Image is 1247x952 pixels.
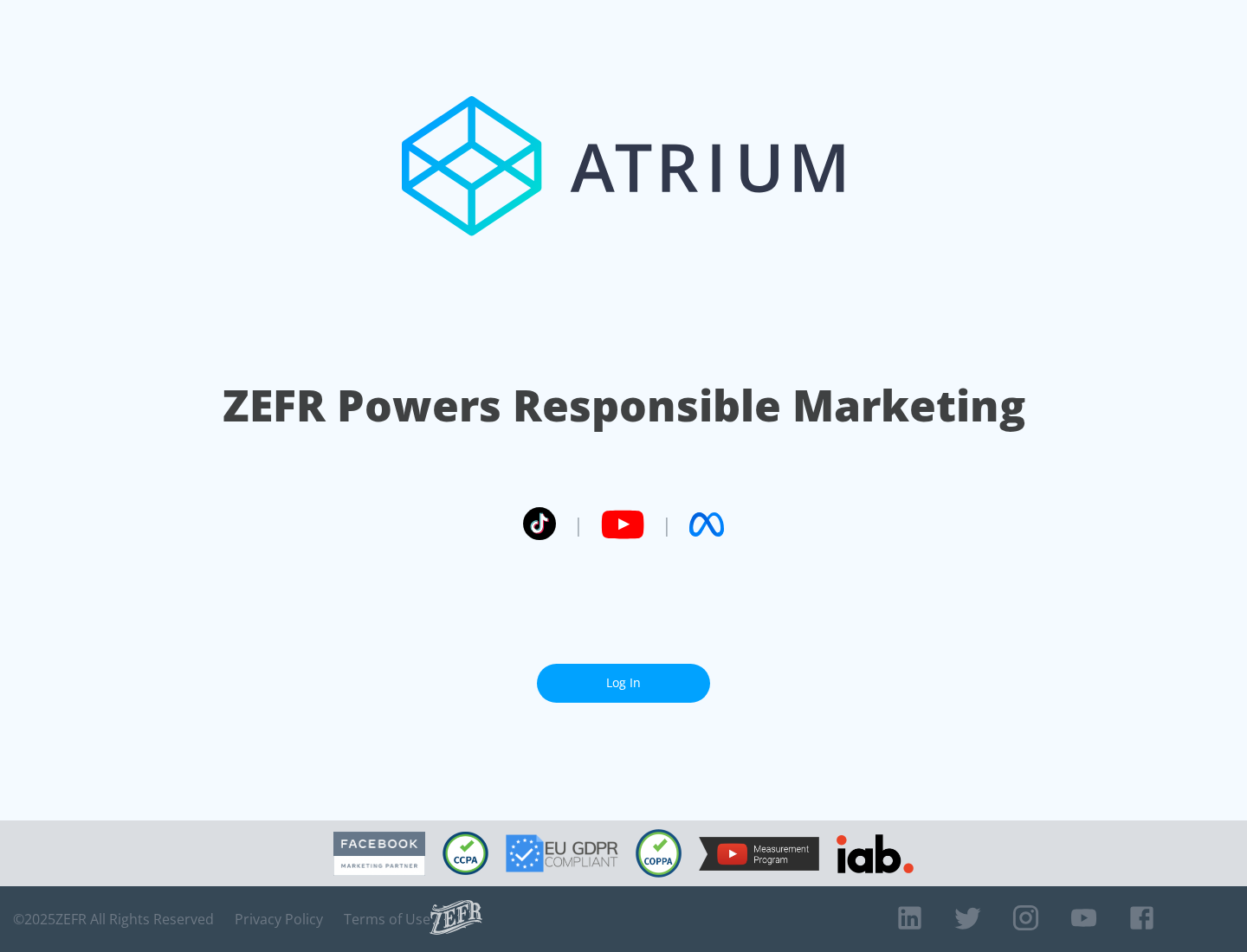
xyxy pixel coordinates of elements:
img: COPPA Compliant [636,829,682,878]
a: Log In [537,664,710,703]
span: | [573,511,584,537]
img: GDPR Compliant [506,834,618,872]
h1: ZEFR Powers Responsible Marketing [223,376,1025,435]
a: Privacy Policy [235,910,323,928]
img: Facebook Marketing Partner [333,832,425,876]
span: | [662,511,672,537]
span: © 2025 ZEFR All Rights Reserved [13,910,214,928]
img: CCPA Compliant [443,832,488,875]
img: IAB [837,834,914,873]
img: YouTube Measurement Program [699,837,819,871]
a: Terms of Use [344,910,430,928]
